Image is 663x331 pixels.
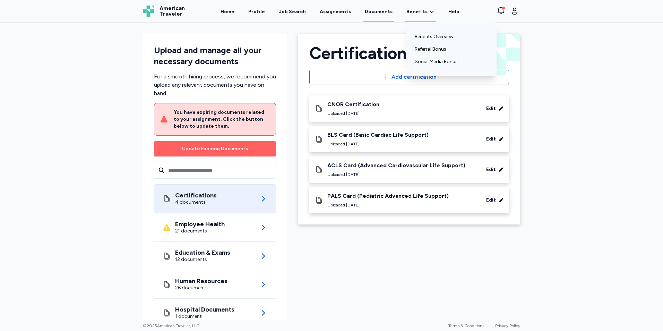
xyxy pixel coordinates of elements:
div: Edit [486,166,496,173]
a: Privacy Policy [495,323,520,328]
div: Uploaded [DATE] [327,141,429,147]
div: PALS Card (Pediatric Advanced Life Support) [327,193,449,200]
div: 4 documents [175,199,217,206]
button: Update Expiring Documents [154,141,276,156]
button: Add certification [309,70,509,84]
span: © 2025 American Traveler, LLC [143,323,199,329]
div: Human Resources [175,278,227,285]
div: Edit [486,136,496,143]
div: Job Search [279,8,306,15]
div: BLS Card (Basic Cardiac Life Support) [327,131,429,138]
div: Edit [486,105,496,112]
a: Documents [363,1,394,22]
div: Update Expiring Documents [182,145,248,152]
a: Benefits [406,8,434,15]
div: 1 document [175,313,234,320]
div: CNOR Certification [327,101,379,108]
div: Uploaded [DATE] [327,111,379,116]
div: Uploaded [DATE] [327,202,449,208]
span: American Traveler [160,6,185,17]
div: Uploaded [DATE] [327,172,465,177]
div: 12 documents [175,256,230,263]
div: Hospital Documents [175,306,234,313]
div: Certifications [175,192,217,199]
div: Upload and manage all your necessary documents [154,45,276,67]
div: Edit [486,197,496,204]
div: Education & Exams [175,249,230,256]
a: Social Media Bonus [415,56,488,68]
a: Terms & Conditions [448,323,484,328]
span: Benefits [406,8,428,15]
a: Benefits Overview [415,31,488,43]
div: You have expiring documents related to your assignment. Click the button below to update them. [174,109,270,130]
div: 21 documents [175,228,225,235]
div: Employee Health [175,221,225,228]
a: Referral Bonus [415,43,488,56]
div: ACLS Card (Advanced Cardiovascular Life Support) [327,162,465,169]
img: Logo [143,6,154,17]
div: 26 documents [175,285,227,291]
div: For a smooth hiring process, we recommend you upload any relevant documents you have on hand. [154,73,276,97]
span: Add certification [391,73,437,81]
div: Certifications [309,45,509,61]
